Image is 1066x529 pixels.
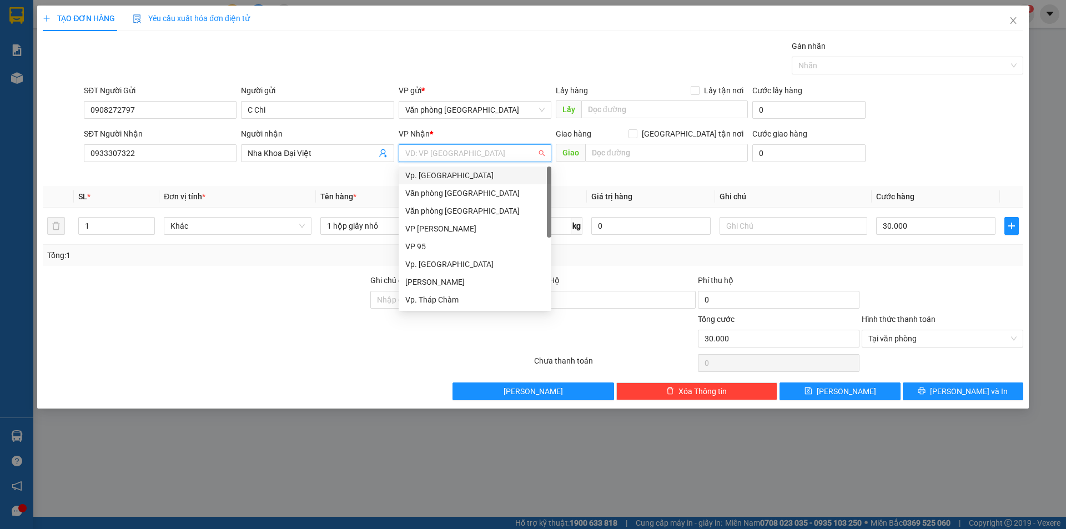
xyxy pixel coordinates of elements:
span: Tại văn phòng [868,330,1017,347]
label: Gán nhãn [792,42,826,51]
span: Đơn vị tính [164,192,205,201]
span: Giao [556,144,585,162]
input: Ghi chú đơn hàng [370,291,532,309]
th: Ghi chú [715,186,872,208]
div: SĐT Người Gửi [84,84,237,97]
span: Lấy [556,100,581,118]
button: save[PERSON_NAME] [780,382,900,400]
label: Ghi chú đơn hàng [370,276,431,285]
span: Lấy hàng [556,86,588,95]
input: 0 [591,217,711,235]
span: Thu Hộ [534,276,560,285]
input: Cước giao hàng [752,144,866,162]
span: Tổng cước [698,315,735,324]
span: Cước hàng [876,192,914,201]
input: Cước lấy hàng [752,101,866,119]
input: VD: Bàn, Ghế [320,217,468,235]
input: Ghi Chú [720,217,867,235]
span: printer [918,387,926,396]
span: Lấy tận nơi [700,84,748,97]
span: [PERSON_NAME] [817,385,876,397]
span: kg [571,217,582,235]
label: Cước giao hàng [752,129,807,138]
label: Cước lấy hàng [752,86,802,95]
div: Vp. Phan Rang [399,167,551,184]
div: Vp. [GEOGRAPHIC_DATA] [405,169,545,182]
div: Vp. Đà Lạt [399,255,551,273]
span: VP Nhận [399,129,430,138]
div: Văn phòng không hợp lệ [399,163,551,176]
span: [PERSON_NAME] [504,385,563,397]
div: VP 95 [399,238,551,255]
span: Xóa Thông tin [678,385,727,397]
span: SL [78,192,87,201]
span: close [1009,16,1018,25]
div: VP Đức Trọng [399,220,551,238]
div: Chưa thanh toán [533,355,697,374]
input: Dọc đường [585,144,748,162]
span: plus [1005,221,1018,230]
b: Biên nhận gởi hàng hóa [72,16,107,107]
div: VP [PERSON_NAME] [405,223,545,235]
span: Tên hàng [320,192,356,201]
div: Người nhận [241,128,394,140]
div: VP 95 [405,240,545,253]
button: deleteXóa Thông tin [616,382,778,400]
img: icon [133,14,142,23]
div: Tổng: 1 [47,249,411,261]
div: Văn phòng Tân Phú [399,184,551,202]
button: plus [1004,217,1019,235]
b: An Anh Limousine [14,72,61,124]
span: save [804,387,812,396]
span: Giá trị hàng [591,192,632,201]
div: SĐT Người Nhận [84,128,237,140]
span: user-add [379,149,388,158]
div: Vp. Tháp Chàm [405,294,545,306]
span: Yêu cầu xuất hóa đơn điện tử [133,14,250,23]
span: Văn phòng Tân Phú [405,102,545,118]
div: Vp. Tháp Chàm [399,291,551,309]
label: Hình thức thanh toán [862,315,936,324]
button: delete [47,217,65,235]
div: Phí thu hộ [698,274,859,291]
div: Văn phòng [GEOGRAPHIC_DATA] [405,205,545,217]
span: Giao hàng [556,129,591,138]
button: printer[PERSON_NAME] và In [903,382,1023,400]
input: Dọc đường [581,100,748,118]
div: Người gửi [241,84,394,97]
div: [PERSON_NAME] [405,276,545,288]
div: VP gửi [399,84,551,97]
span: TẠO ĐƠN HÀNG [43,14,115,23]
span: [PERSON_NAME] và In [930,385,1008,397]
span: Khác [170,218,305,234]
span: [GEOGRAPHIC_DATA] tận nơi [637,128,748,140]
span: delete [666,387,674,396]
div: An Dương Vương [399,273,551,291]
span: plus [43,14,51,22]
div: Văn phòng [GEOGRAPHIC_DATA] [405,187,545,199]
button: [PERSON_NAME] [452,382,614,400]
div: Văn phòng Nha Trang [399,202,551,220]
div: Vp. [GEOGRAPHIC_DATA] [405,258,545,270]
button: Close [998,6,1029,37]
